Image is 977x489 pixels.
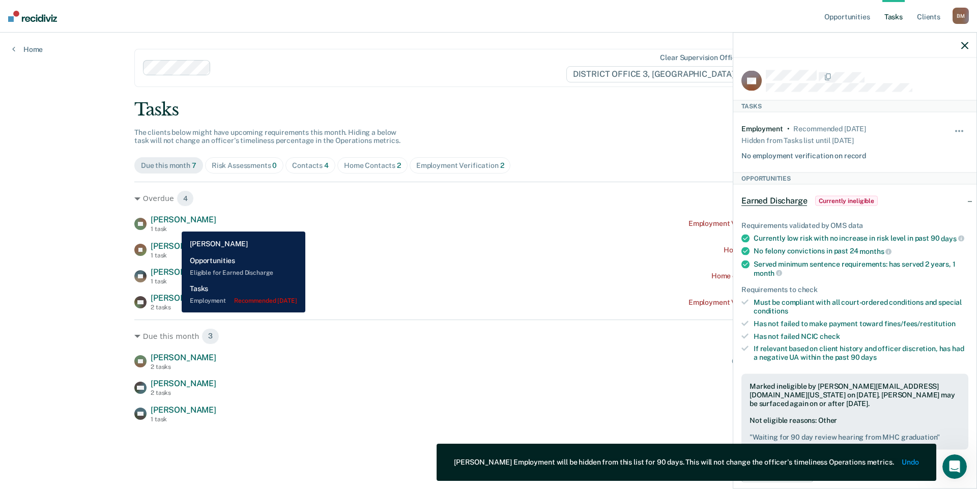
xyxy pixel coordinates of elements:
[8,11,57,22] img: Recidiviz
[324,161,329,169] span: 4
[151,304,216,311] div: 2 tasks
[151,293,216,303] span: [PERSON_NAME]
[750,382,960,407] div: Marked ineligible by [PERSON_NAME][EMAIL_ADDRESS][DOMAIN_NAME][US_STATE] on [DATE]. [PERSON_NAME]...
[741,285,968,294] div: Requirements to check
[151,389,216,396] div: 2 tasks
[953,8,969,24] div: B M
[566,66,749,82] span: DISTRICT OFFICE 3, [GEOGRAPHIC_DATA]
[151,225,216,233] div: 1 task
[815,195,878,206] span: Currently ineligible
[151,267,216,277] span: [PERSON_NAME]
[177,190,194,207] span: 4
[754,234,968,243] div: Currently low risk with no increase in risk level in past 90
[397,161,401,169] span: 2
[202,328,219,344] span: 3
[151,241,216,251] span: [PERSON_NAME]
[454,458,894,467] div: [PERSON_NAME] Employment will be hidden from this list for 90 days. This will not change the offi...
[754,298,968,315] div: Must be compliant with all court-ordered conditions and special
[151,363,216,370] div: 2 tasks
[134,328,843,344] div: Due this month
[134,128,400,145] span: The clients below might have upcoming requirements this month. Hiding a below task will not chang...
[724,246,843,254] div: Home contact recommended [DATE]
[861,353,876,361] span: days
[660,53,746,62] div: Clear supervision officers
[688,219,843,228] div: Employment Verification recommended [DATE]
[754,269,782,277] span: month
[754,260,968,277] div: Served minimum sentence requirements: has served 2 years, 1
[212,161,277,170] div: Risk Assessments
[741,147,866,160] div: No employment verification on record
[500,161,504,169] span: 2
[151,416,216,423] div: 1 task
[741,133,854,147] div: Hidden from Tasks list until [DATE]
[141,161,196,170] div: Due this month
[820,332,840,340] span: check
[151,215,216,224] span: [PERSON_NAME]
[272,161,277,169] span: 0
[754,247,968,256] div: No felony convictions in past 24
[859,247,892,255] span: months
[787,124,790,133] div: •
[741,124,783,133] div: Employment
[12,45,43,54] a: Home
[733,184,976,217] div: Earned DischargeCurrently ineligible
[151,405,216,415] span: [PERSON_NAME]
[151,379,216,388] span: [PERSON_NAME]
[151,278,216,285] div: 1 task
[688,298,843,307] div: Employment Verification recommended [DATE]
[754,344,968,362] div: If relevant based on client history and officer discretion, has had a negative UA within the past 90
[733,172,976,184] div: Opportunities
[134,99,843,120] div: Tasks
[711,272,843,280] div: Home contact recommended a year ago
[750,433,960,441] pre: " Waiting for 90 day review hearing from MHC graduation "
[942,454,967,479] iframe: Intercom live chat
[793,124,866,133] div: Recommended 2 years ago
[754,332,968,340] div: Has not failed NCIC
[733,100,976,112] div: Tasks
[416,161,504,170] div: Employment Verification
[754,306,788,314] span: conditions
[741,195,807,206] span: Earned Discharge
[750,416,960,442] div: Not eligible reasons: Other
[151,252,216,259] div: 1 task
[192,161,196,169] span: 7
[902,458,919,467] button: Undo
[292,161,329,170] div: Contacts
[732,357,843,366] div: Contact recommended in a month
[151,353,216,362] span: [PERSON_NAME]
[134,190,843,207] div: Overdue
[941,234,964,242] span: days
[741,221,968,229] div: Requirements validated by OMS data
[884,319,956,327] span: fines/fees/restitution
[754,319,968,328] div: Has not failed to make payment toward
[344,161,401,170] div: Home Contacts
